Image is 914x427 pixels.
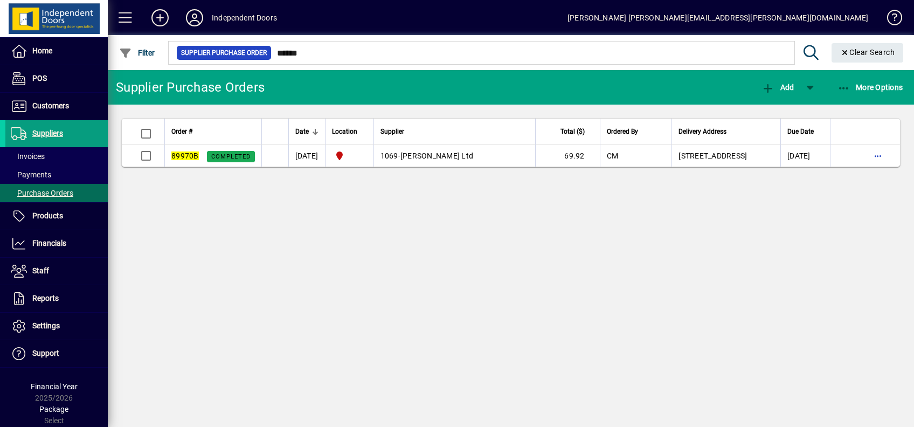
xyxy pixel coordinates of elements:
[373,145,535,167] td: -
[5,93,108,120] a: Customers
[32,46,52,55] span: Home
[5,285,108,312] a: Reports
[780,145,830,167] td: [DATE]
[295,126,318,137] div: Date
[607,126,638,137] span: Ordered By
[380,126,404,137] span: Supplier
[5,184,108,202] a: Purchase Orders
[607,126,666,137] div: Ordered By
[5,147,108,166] a: Invoices
[32,239,66,247] span: Financials
[31,382,78,391] span: Financial Year
[380,151,398,160] span: 1069
[32,349,59,357] span: Support
[32,294,59,302] span: Reports
[116,79,265,96] div: Supplier Purchase Orders
[119,49,155,57] span: Filter
[567,9,868,26] div: [PERSON_NAME] [PERSON_NAME][EMAIL_ADDRESS][PERSON_NAME][DOMAIN_NAME]
[5,230,108,257] a: Financials
[171,126,192,137] span: Order #
[5,340,108,367] a: Support
[171,151,199,160] em: 89970B
[116,43,158,63] button: Filter
[869,147,887,164] button: More options
[288,145,325,167] td: [DATE]
[380,126,529,137] div: Supplier
[787,126,823,137] div: Due Date
[332,126,357,137] span: Location
[560,126,585,137] span: Total ($)
[879,2,901,37] a: Knowledge Base
[177,8,212,27] button: Profile
[5,203,108,230] a: Products
[535,145,600,167] td: 69.92
[32,266,49,275] span: Staff
[542,126,594,137] div: Total ($)
[212,9,277,26] div: Independent Doors
[143,8,177,27] button: Add
[332,126,367,137] div: Location
[671,145,780,167] td: [STREET_ADDRESS]
[835,78,906,97] button: More Options
[211,153,251,160] span: Completed
[761,83,794,92] span: Add
[11,189,73,197] span: Purchase Orders
[32,211,63,220] span: Products
[787,126,814,137] span: Due Date
[171,126,255,137] div: Order #
[332,149,367,162] span: Christchurch
[32,101,69,110] span: Customers
[32,321,60,330] span: Settings
[832,43,904,63] button: Clear
[759,78,797,97] button: Add
[11,170,51,179] span: Payments
[181,47,267,58] span: Supplier Purchase Order
[840,48,895,57] span: Clear Search
[607,151,619,160] span: CM
[5,258,108,285] a: Staff
[837,83,903,92] span: More Options
[32,129,63,137] span: Suppliers
[5,166,108,184] a: Payments
[295,126,309,137] span: Date
[5,313,108,340] a: Settings
[32,74,47,82] span: POS
[5,38,108,65] a: Home
[5,65,108,92] a: POS
[400,151,473,160] span: [PERSON_NAME] Ltd
[678,126,726,137] span: Delivery Address
[11,152,45,161] span: Invoices
[39,405,68,414] span: Package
